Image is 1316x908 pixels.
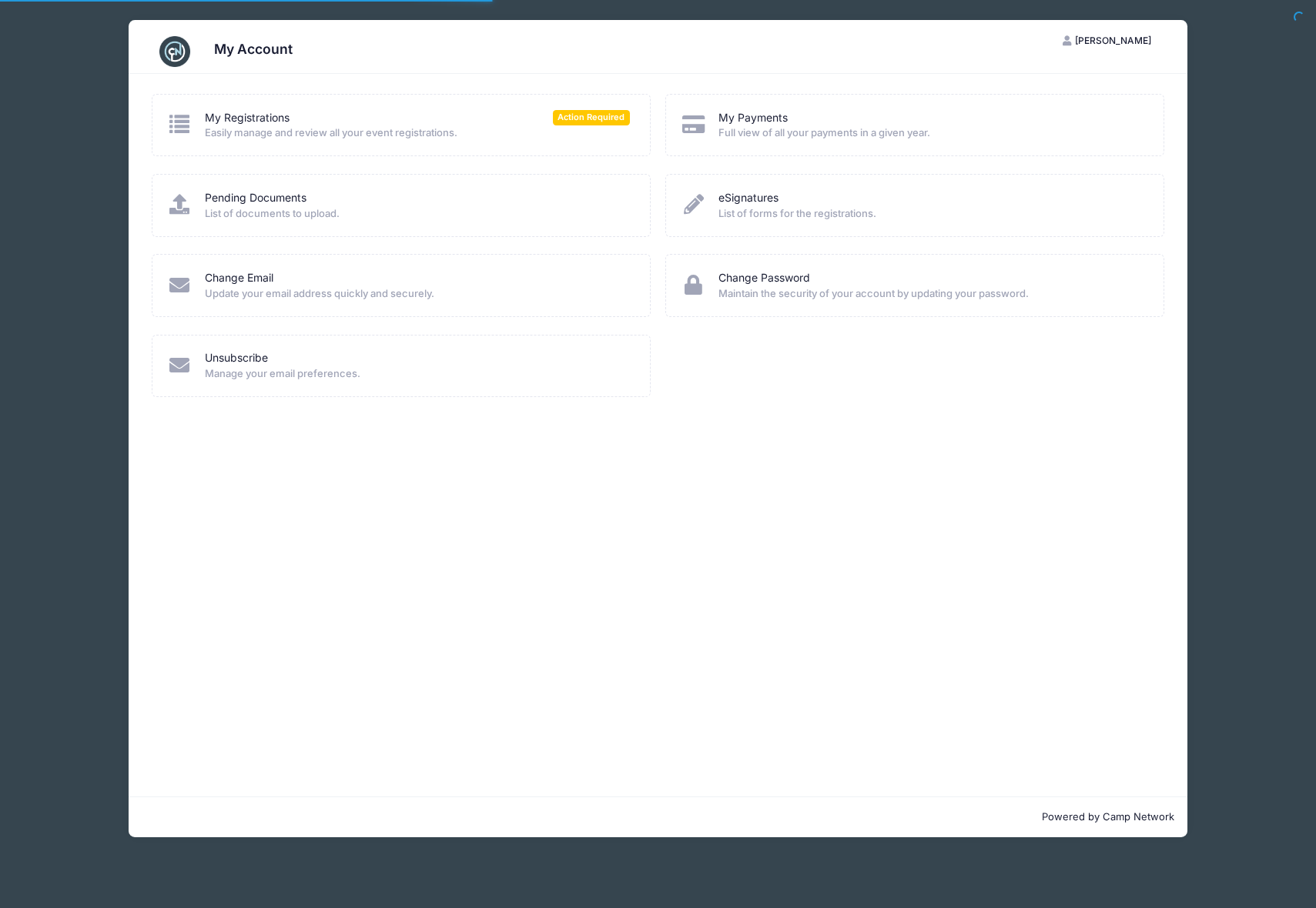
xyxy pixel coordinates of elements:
[553,110,630,125] span: Action Required
[159,36,190,67] img: CampNetwork
[1050,28,1165,54] button: [PERSON_NAME]
[205,110,290,126] a: My Registrations
[205,366,630,382] span: Manage your email preferences.
[205,190,306,206] a: Pending Documents
[205,125,630,141] span: Easily manage and review all your event registrations.
[205,206,630,222] span: List of documents to upload.
[718,286,1144,302] span: Maintain the security of your account by updating your password.
[214,41,293,57] h3: My Account
[1075,35,1151,46] span: [PERSON_NAME]
[205,350,268,366] a: Unsubscribe
[718,110,788,126] a: My Payments
[205,286,630,302] span: Update your email address quickly and securely.
[718,125,1144,141] span: Full view of all your payments in a given year.
[142,810,1175,825] p: Powered by Camp Network
[205,270,273,286] a: Change Email
[718,190,779,206] a: eSignatures
[718,206,1144,222] span: List of forms for the registrations.
[718,270,810,286] a: Change Password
